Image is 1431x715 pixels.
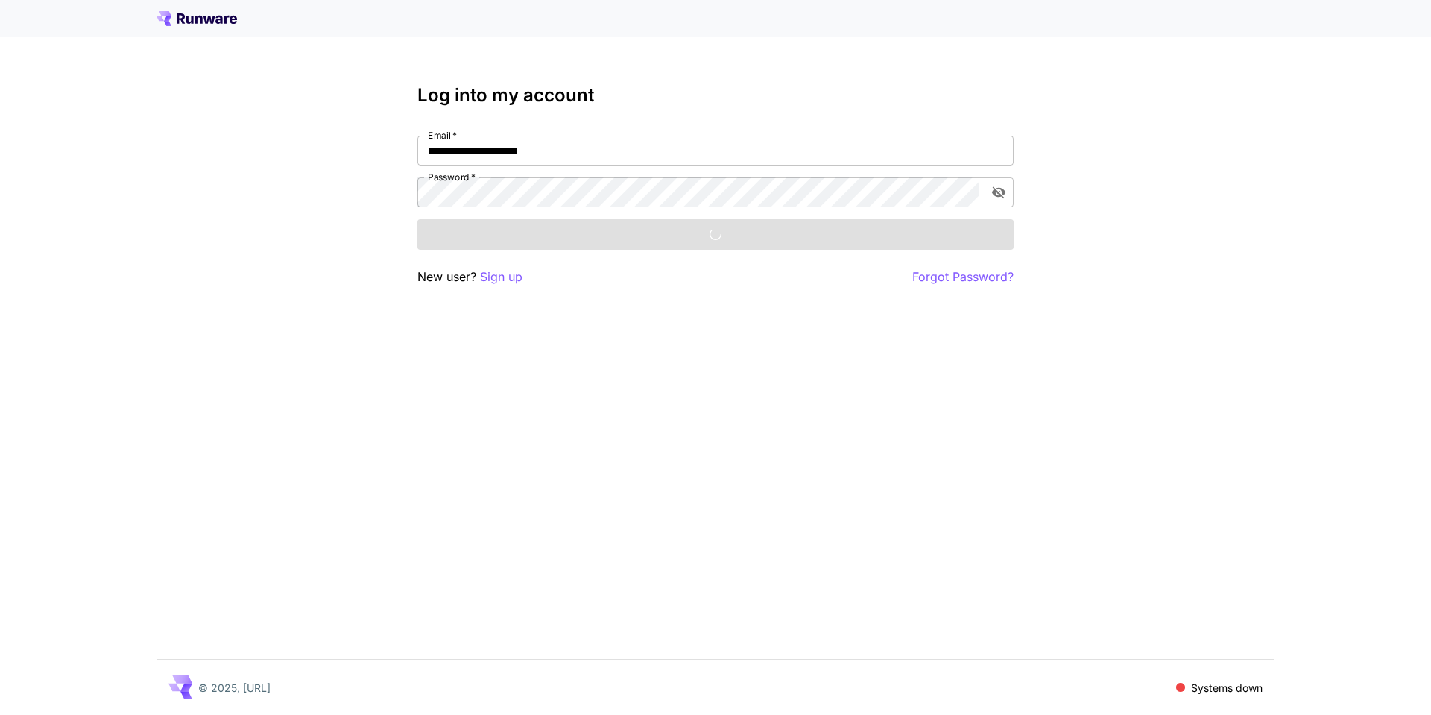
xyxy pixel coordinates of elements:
button: toggle password visibility [985,179,1012,206]
h3: Log into my account [417,85,1014,106]
p: © 2025, [URL] [198,680,271,696]
label: Email [428,129,457,142]
label: Password [428,171,476,183]
p: Systems down [1191,680,1263,696]
p: New user? [417,268,522,286]
button: Forgot Password? [912,268,1014,286]
button: Sign up [480,268,522,286]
